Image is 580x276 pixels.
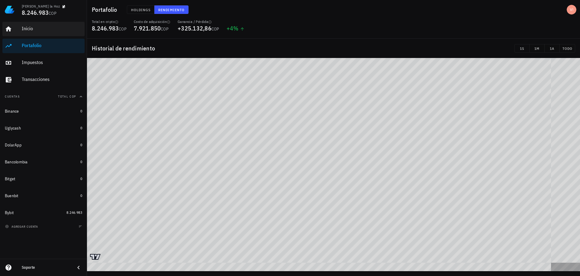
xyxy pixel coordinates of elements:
span: % [233,24,238,32]
span: +325.132,86 [178,24,211,32]
span: 8.246.983 [22,8,49,17]
span: 8.246.983 [66,210,82,215]
span: TODO [562,46,572,51]
div: Transacciones [22,76,82,82]
h1: Portafolio [92,5,120,14]
a: Charting by TradingView [90,254,101,260]
a: Portafolio [2,39,85,53]
div: Buenbit [5,193,18,198]
a: Uglycash 0 [2,121,85,135]
span: COP [119,26,127,32]
div: [PERSON_NAME] la Hoz [22,4,60,9]
div: Costo de adquisición [134,19,170,24]
div: Ganancia / Pérdida [178,19,219,24]
div: DolarApp [5,143,21,148]
div: Inicio [22,26,82,31]
img: LedgiFi [5,5,14,14]
span: 1S [517,46,527,51]
button: 1A [545,44,560,53]
span: 0 [80,159,82,164]
span: 0 [80,126,82,130]
span: COP [161,26,169,32]
a: Buenbit 0 [2,188,85,203]
div: Bitget [5,176,15,181]
span: 8.246.983 [92,24,119,32]
button: Holdings [127,5,155,14]
span: Holdings [131,8,151,12]
span: 1A [547,46,557,51]
a: Bancolombia 0 [2,155,85,169]
div: Uglycash [5,126,21,131]
div: Portafolio [22,43,82,48]
a: Impuestos [2,56,85,70]
div: avatar [567,5,576,14]
button: Rendimiento [154,5,188,14]
div: Binance [5,109,19,114]
div: Impuestos [22,59,82,65]
div: Bancolombia [5,159,28,165]
button: TODO [560,44,575,53]
span: 1M [532,46,542,51]
span: COP [211,26,219,32]
button: CuentasTotal COP [2,89,85,104]
span: 7.921.850 [134,24,161,32]
a: Inicio [2,22,85,36]
button: 1S [514,44,530,53]
a: Bybit 8.246.983 [2,205,85,220]
div: Total en cripto [92,19,127,24]
span: 0 [80,193,82,198]
button: 1M [530,44,545,53]
span: Total COP [58,95,76,98]
span: 0 [80,109,82,113]
div: Bybit [5,210,14,215]
span: Rendimiento [158,8,185,12]
span: 0 [80,143,82,147]
a: Binance 0 [2,104,85,118]
a: Bitget 0 [2,172,85,186]
span: agregar cuenta [6,225,38,229]
span: COP [49,11,56,16]
a: DolarApp 0 [2,138,85,152]
button: agregar cuenta [4,223,41,229]
div: Historial de rendimiento [87,39,580,58]
div: +4 [227,25,245,31]
div: Soporte [22,265,70,270]
a: Transacciones [2,72,85,87]
span: 0 [80,176,82,181]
